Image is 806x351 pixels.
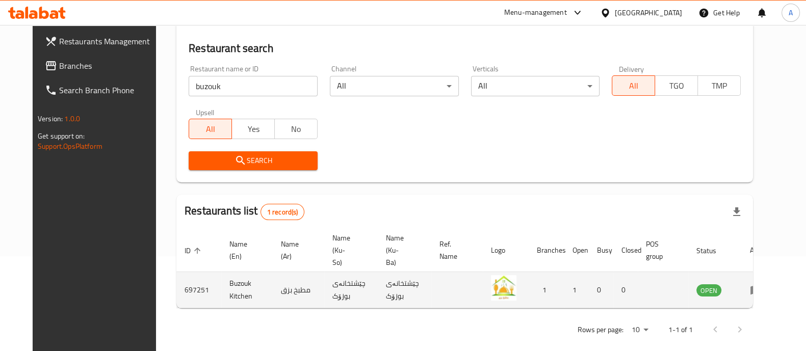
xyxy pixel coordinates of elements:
div: All [471,76,600,96]
button: All [612,75,655,96]
a: Restaurants Management [37,29,167,53]
div: All [330,76,459,96]
span: Name (En) [229,238,261,262]
span: Version: [38,112,63,125]
td: 0 [613,272,638,308]
span: Status [696,245,730,257]
div: Rows per page: [628,322,652,338]
span: POS group [646,238,676,262]
div: Menu-management [504,7,567,19]
div: Export file [724,200,749,224]
span: A [789,7,793,18]
td: چێشتخانەی بوزۆک [378,272,431,308]
td: Buzouk Kitchen [221,272,273,308]
span: Restaurants Management [59,35,159,47]
button: Search [189,151,318,170]
button: All [189,119,232,139]
span: Branches [59,60,159,72]
div: [GEOGRAPHIC_DATA] [615,7,682,18]
a: Branches [37,53,167,78]
label: Delivery [619,65,644,72]
a: Support.OpsPlatform [38,140,102,153]
button: TGO [655,75,698,96]
button: No [274,119,318,139]
span: Name (Ku-So) [332,232,366,268]
span: All [616,78,651,93]
th: Branches [529,229,564,272]
button: TMP [697,75,741,96]
span: All [193,122,228,137]
input: Search for restaurant name or ID.. [189,76,318,96]
td: مطبخ بزق [273,272,324,308]
span: Name (Ar) [281,238,312,262]
td: 1 [564,272,589,308]
button: Yes [231,119,275,139]
th: Open [564,229,589,272]
span: Search [197,154,309,167]
th: Logo [483,229,529,272]
p: 1-1 of 1 [668,323,693,336]
span: TMP [702,78,737,93]
span: Name (Ku-Ba) [386,232,419,268]
th: Busy [589,229,613,272]
div: Total records count [261,204,305,220]
div: OPEN [696,284,721,296]
td: چێشتخانەی بوزۆک [324,272,378,308]
th: Action [742,229,777,272]
td: 1 [529,272,564,308]
span: 1.0.0 [64,112,80,125]
h2: Restaurant search [189,41,741,56]
span: OPEN [696,285,721,296]
td: 697251 [176,272,221,308]
span: No [279,122,314,137]
span: ID [185,245,204,257]
img: Buzouk Kitchen [491,275,516,301]
label: Upsell [196,109,215,116]
a: Search Branch Phone [37,78,167,102]
table: enhanced table [176,229,777,308]
span: Yes [236,122,271,137]
span: Search Branch Phone [59,84,159,96]
span: TGO [659,78,694,93]
p: Rows per page: [578,323,623,336]
span: Ref. Name [439,238,471,262]
h2: Restaurants list [185,203,304,220]
span: 1 record(s) [261,207,304,217]
span: Get support on: [38,129,85,143]
td: 0 [589,272,613,308]
th: Closed [613,229,638,272]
